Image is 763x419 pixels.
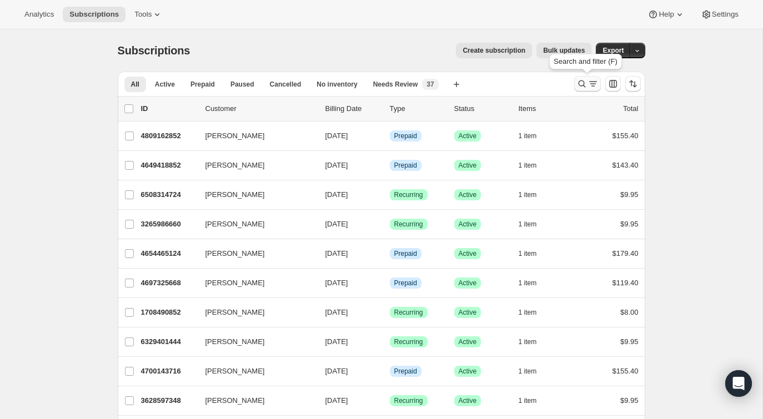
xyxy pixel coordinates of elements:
span: Prepaid [394,279,417,287]
div: 4649418852[PERSON_NAME][DATE]InfoPrepaidSuccessActive1 item$143.40 [141,158,639,173]
button: Search and filter results [574,76,601,92]
span: Subscriptions [69,10,119,19]
span: [PERSON_NAME] [205,395,265,406]
button: Export [596,43,630,58]
p: ID [141,103,197,114]
span: [DATE] [325,279,348,287]
span: No inventory [317,80,357,89]
span: Analytics [24,10,54,19]
span: Recurring [394,337,423,346]
div: Type [390,103,445,114]
p: Status [454,103,510,114]
div: 4654465124[PERSON_NAME][DATE]InfoPrepaidSuccessActive1 item$179.40 [141,246,639,261]
button: Tools [128,7,169,22]
button: 1 item [519,305,549,320]
span: Recurring [394,308,423,317]
span: 1 item [519,132,537,140]
span: 1 item [519,367,537,376]
span: Create subscription [463,46,525,55]
span: [DATE] [325,132,348,140]
button: [PERSON_NAME] [199,362,310,380]
div: 6508314724[PERSON_NAME][DATE]SuccessRecurringSuccessActive1 item$9.95 [141,187,639,203]
span: $119.40 [613,279,639,287]
span: [PERSON_NAME] [205,366,265,377]
span: $9.95 [620,337,639,346]
button: 1 item [519,275,549,291]
span: Tools [134,10,152,19]
button: 1 item [519,334,549,350]
button: Create new view [448,77,465,92]
span: $8.00 [620,308,639,316]
span: Active [459,249,477,258]
span: Active [459,337,477,346]
p: 4649418852 [141,160,197,171]
span: $9.95 [620,220,639,228]
p: 4700143716 [141,366,197,377]
span: [DATE] [325,367,348,375]
span: [PERSON_NAME] [205,248,265,259]
div: 4809162852[PERSON_NAME][DATE]InfoPrepaidSuccessActive1 item$155.40 [141,128,639,144]
span: Active [155,80,175,89]
span: [PERSON_NAME] [205,307,265,318]
span: Recurring [394,190,423,199]
span: Paused [230,80,254,89]
div: 3265986660[PERSON_NAME][DATE]SuccessRecurringSuccessActive1 item$9.95 [141,216,639,232]
span: $9.95 [620,396,639,405]
button: 1 item [519,158,549,173]
button: [PERSON_NAME] [199,392,310,410]
button: 1 item [519,364,549,379]
div: 6329401444[PERSON_NAME][DATE]SuccessRecurringSuccessActive1 item$9.95 [141,334,639,350]
button: [PERSON_NAME] [199,245,310,262]
button: Analytics [18,7,61,22]
button: [PERSON_NAME] [199,127,310,145]
span: Bulk updates [543,46,585,55]
span: [DATE] [325,220,348,228]
div: 4700143716[PERSON_NAME][DATE]InfoPrepaidSuccessActive1 item$155.40 [141,364,639,379]
div: Items [519,103,574,114]
span: [PERSON_NAME] [205,189,265,200]
p: 3265986660 [141,219,197,230]
p: Billing Date [325,103,381,114]
span: Cancelled [270,80,302,89]
span: Active [459,190,477,199]
span: Prepaid [394,161,417,170]
div: 1708490852[PERSON_NAME][DATE]SuccessRecurringSuccessActive1 item$8.00 [141,305,639,320]
button: Create subscription [456,43,532,58]
span: [DATE] [325,161,348,169]
span: 1 item [519,308,537,317]
span: 1 item [519,249,537,258]
span: $179.40 [613,249,639,258]
span: 1 item [519,161,537,170]
p: 4809162852 [141,130,197,142]
button: [PERSON_NAME] [199,215,310,233]
button: 1 item [519,216,549,232]
div: IDCustomerBilling DateTypeStatusItemsTotal [141,103,639,114]
p: 6508314724 [141,189,197,200]
span: $143.40 [613,161,639,169]
p: Total [623,103,638,114]
span: Recurring [394,220,423,229]
span: All [131,80,139,89]
p: 4697325668 [141,277,197,289]
span: 1 item [519,396,537,405]
span: Settings [712,10,739,19]
span: Help [659,10,674,19]
button: Sort the results [625,76,641,92]
span: [PERSON_NAME] [205,130,265,142]
p: Customer [205,103,317,114]
div: 3628597348[PERSON_NAME][DATE]SuccessRecurringSuccessActive1 item$9.95 [141,393,639,408]
span: 1 item [519,279,537,287]
span: [PERSON_NAME] [205,277,265,289]
span: 37 [426,80,434,89]
span: Needs Review [373,80,418,89]
button: 1 item [519,128,549,144]
button: Settings [694,7,745,22]
button: Bulk updates [536,43,591,58]
button: [PERSON_NAME] [199,186,310,204]
span: Active [459,220,477,229]
span: $155.40 [613,367,639,375]
button: Subscriptions [63,7,126,22]
p: 4654465124 [141,248,197,259]
span: Prepaid [394,132,417,140]
span: $155.40 [613,132,639,140]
